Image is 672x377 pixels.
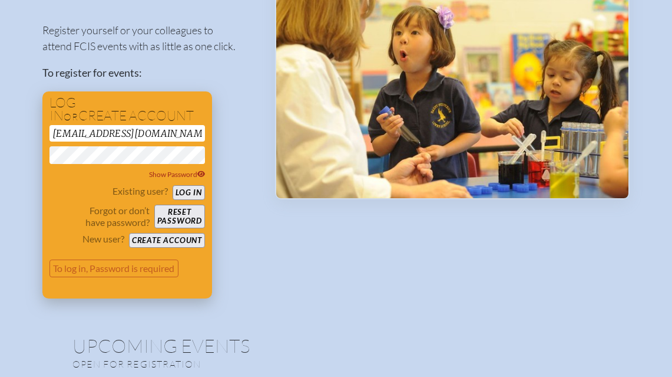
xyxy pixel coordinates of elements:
span: or [64,111,78,123]
p: To log in, Password is required [49,260,178,277]
span: Show Password [149,170,206,179]
button: Log in [173,185,205,200]
p: Existing user? [112,185,168,197]
p: New user? [82,233,124,245]
p: Register yourself or your colleagues to attend FCIS events with as little as one click. [42,22,256,54]
p: Forgot or don’t have password? [49,205,150,228]
h1: Log in create account [49,96,205,123]
button: Resetpassword [154,205,205,228]
p: Open for registration [72,358,383,370]
input: Email [49,125,205,142]
button: Create account [129,233,205,248]
h1: Upcoming Events [72,336,600,355]
p: To register for events: [42,65,256,81]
